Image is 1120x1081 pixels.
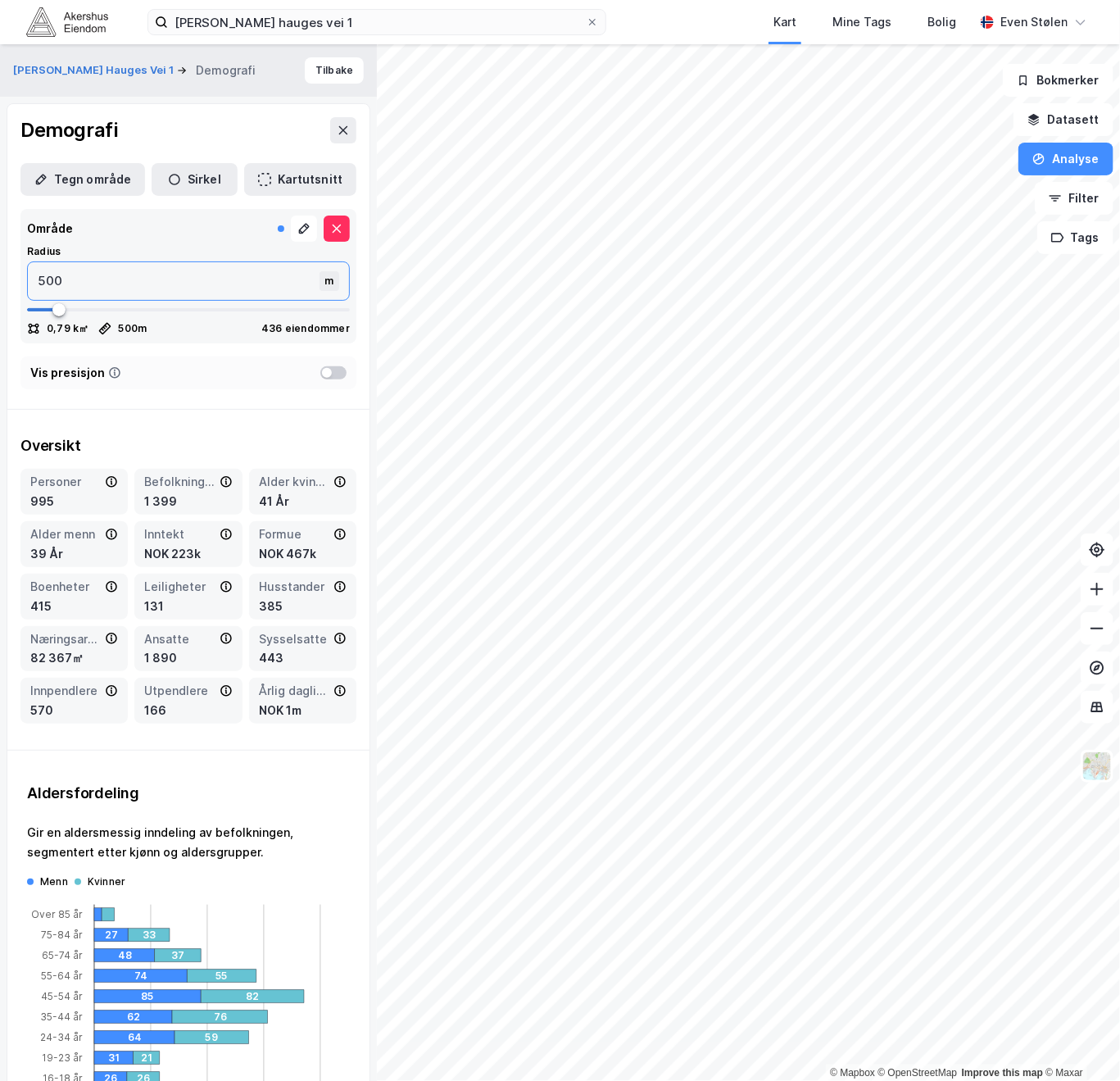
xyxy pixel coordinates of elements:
button: Filter [1035,182,1113,215]
div: 415 [30,597,118,616]
button: Tilbake [305,57,364,84]
tspan: 55-64 år [41,970,83,983]
input: m [28,262,323,300]
div: 37 [171,949,218,962]
div: Aldersfordeling [27,783,350,803]
div: Menn [40,875,68,888]
div: Boenheter [30,577,102,597]
tspan: 75-84 år [41,929,83,942]
button: Sirkel [152,163,238,196]
div: Personer [30,472,102,492]
button: Analyse [1018,143,1113,175]
tspan: 45-54 år [41,991,83,1003]
tspan: 19-23 år [42,1052,83,1065]
div: 62 [127,1011,205,1024]
tspan: Over 85 år [31,909,83,921]
tspan: 65-74 år [42,950,83,962]
img: Z [1081,751,1113,782]
div: Kart [773,12,796,32]
div: 76 [214,1011,310,1024]
div: 436 eiendommer [261,322,350,335]
div: Leiligheter [144,577,215,597]
div: 166 [144,701,232,720]
div: Vis presisjon [30,363,105,383]
div: Kvinner [88,875,125,888]
button: Tags [1037,221,1113,254]
tspan: 35-44 år [40,1011,83,1024]
div: NOK 223k [144,544,232,564]
div: 570 [30,701,118,720]
div: 33 [143,929,184,942]
div: Bolig [927,12,956,32]
a: Mapbox [830,1067,875,1079]
input: Søk på adresse, matrikkel, gårdeiere, leietakere eller personer [168,10,586,34]
div: 39 År [30,544,118,564]
div: NOK 1m [259,701,347,720]
div: 82 [246,990,349,1003]
div: Alder menn [30,525,102,544]
div: 85 [141,990,247,1003]
div: 500 m [118,322,147,335]
div: Utpendlere [144,681,215,701]
div: 131 [144,597,232,616]
div: Radius [27,245,350,258]
div: 443 [259,648,347,668]
div: Inntekt [144,525,215,544]
div: 385 [259,597,347,616]
div: Mine Tags [832,12,891,32]
div: 21 [141,1051,167,1065]
div: 55 [215,970,284,983]
div: Alder kvinner [259,472,330,492]
div: Område [27,219,73,238]
div: 27 [105,929,138,942]
div: Oversikt [20,436,356,456]
div: Demografi [196,61,256,80]
div: 995 [30,492,118,511]
div: 0,79 k㎡ [47,322,88,335]
a: Improve this map [962,1067,1043,1079]
div: 1 399 [144,492,232,511]
div: 1 890 [144,648,232,668]
div: 64 [128,1031,208,1044]
div: Innpendlere [30,681,102,701]
div: Sysselsatte [259,629,330,649]
iframe: Chat Widget [1038,1002,1120,1081]
div: m [320,271,339,291]
div: Demografi [20,117,117,143]
div: Even Stølen [1000,12,1068,32]
div: 31 [108,1051,147,1065]
div: 41 År [259,492,347,511]
div: NOK 467k [259,544,347,564]
button: Datasett [1013,103,1113,136]
div: Årlig dagligvareforbruk [259,681,330,701]
div: 74 [134,970,227,983]
div: Husstander [259,577,330,597]
div: 48 [118,949,179,962]
div: 59 [205,1031,279,1044]
button: [PERSON_NAME] Hauges Vei 1 [13,62,177,79]
button: Tegn område [20,163,145,196]
div: Formue [259,525,330,544]
a: OpenStreetMap [878,1067,958,1079]
button: Bokmerker [1003,64,1113,97]
img: akershus-eiendom-logo.9091f326c980b4bce74ccdd9f866810c.svg [26,7,108,36]
button: Kartutsnitt [244,163,356,196]
div: Ansatte [144,629,215,649]
div: Befolkning dagtid [144,472,215,492]
div: Gir en aldersmessig inndeling av befolkningen, segmentert etter kjønn og aldersgrupper. [27,823,350,862]
div: Næringsareal [30,629,102,649]
tspan: 24-34 år [40,1032,83,1044]
div: 82 367㎡ [30,648,118,668]
div: Kontrollprogram for chat [1038,1002,1120,1081]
